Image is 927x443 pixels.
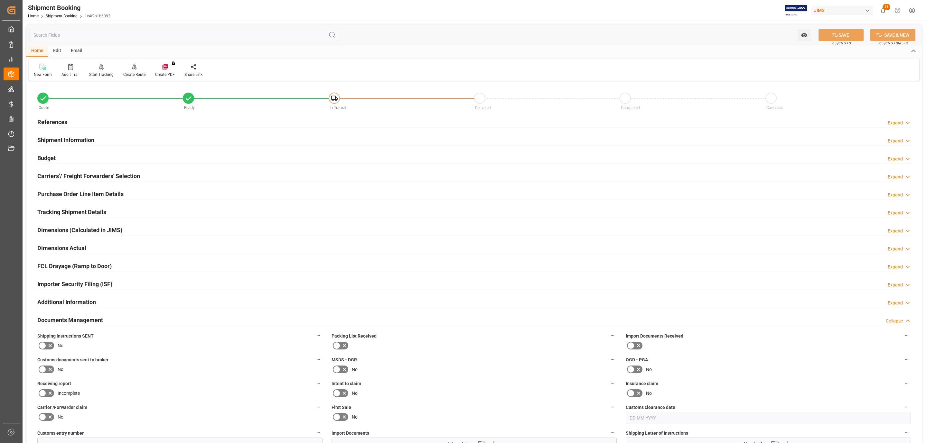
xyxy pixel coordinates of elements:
[626,333,683,339] span: Import Documents Received
[870,29,915,41] button: SAVE & NEW
[332,380,361,387] span: Intent to claim
[785,5,807,16] img: Exertis%20JAM%20-%20Email%20Logo.jpg_1722504956.jpg
[37,404,87,411] span: Carrier /Forwarder claim
[58,366,63,373] span: No
[888,174,903,180] div: Expand
[330,105,346,110] span: In-Transit
[608,403,617,411] button: First Sale
[332,430,369,437] span: Import Documents
[37,190,124,198] h2: Purchase Order Line Item Details
[39,105,49,110] span: Quote
[608,331,617,340] button: Packing List Received
[475,105,491,110] span: Delivered
[314,355,323,364] button: Customs documents sent to broker
[888,138,903,144] div: Expand
[48,46,66,57] div: Edit
[37,333,94,339] span: Shipping instructions SENT
[626,412,911,424] input: DD-MM-YYYY
[314,331,323,340] button: Shipping instructions SENT
[888,210,903,216] div: Expand
[811,6,873,15] div: JIMS
[58,414,63,420] span: No
[626,357,648,363] span: OGD - PGA
[28,3,110,13] div: Shipment Booking
[332,357,357,363] span: MSDS - DGR
[58,342,63,349] span: No
[352,390,358,397] span: No
[626,430,688,437] span: Shipping Letter of Instructions
[888,192,903,198] div: Expand
[46,14,78,18] a: Shipment Booking
[61,72,80,77] div: Audit Trail
[37,298,96,306] h2: Additional Information
[879,41,908,46] span: Ctrl/CMD + Shift + S
[26,46,48,57] div: Home
[903,355,911,364] button: OGD - PGA
[608,355,617,364] button: MSDS - DGR
[888,120,903,126] div: Expand
[888,300,903,306] div: Expand
[832,41,851,46] span: Ctrl/CMD + S
[890,3,905,18] button: Help Center
[608,379,617,387] button: Intent to claim
[888,246,903,252] div: Expand
[37,244,86,252] h2: Dimensions Actual
[903,403,911,411] button: Customs clearance date
[888,156,903,162] div: Expand
[37,154,56,162] h2: Budget
[352,366,358,373] span: No
[66,46,87,57] div: Email
[798,29,811,41] button: open menu
[30,29,338,41] input: Search Fields
[888,282,903,288] div: Expand
[903,331,911,340] button: Import Documents Received
[314,379,323,387] button: Receiving report
[608,429,617,437] button: Import Documents
[621,105,640,110] span: Completed
[314,403,323,411] button: Carrier /Forwarder claim
[766,105,783,110] span: Cancelled
[37,280,112,288] h2: Importer Security Filing (ISF)
[332,404,351,411] span: First Sale
[28,14,39,18] a: Home
[37,226,122,234] h2: Dimensions (Calculated in JIMS)
[646,366,652,373] span: No
[819,29,864,41] button: SAVE
[876,3,890,18] button: show 51 new notifications
[89,72,114,77] div: Start Tracking
[37,380,71,387] span: Receiving report
[37,136,94,144] h2: Shipment Information
[646,390,652,397] span: No
[883,4,890,10] span: 51
[37,172,140,180] h2: Carriers'/ Freight Forwarders' Selection
[37,118,67,126] h2: References
[34,72,52,77] div: New Form
[58,390,80,397] span: Incomplete
[811,4,876,16] button: JIMS
[37,430,84,437] span: Customs entry number
[184,105,195,110] span: Ready
[37,262,112,270] h2: FCL Drayage (Ramp to Door)
[37,357,108,363] span: Customs documents sent to broker
[332,333,377,339] span: Packing List Received
[886,318,903,324] div: Collapse
[37,316,103,324] h2: Documents Management
[37,208,106,216] h2: Tracking Shipment Details
[314,429,323,437] button: Customs entry number
[352,414,358,420] span: No
[903,429,911,437] button: Shipping Letter of Instructions
[903,379,911,387] button: Insurance claim
[626,380,658,387] span: Insurance claim
[626,404,675,411] span: Customs clearance date
[184,72,202,77] div: Share Link
[123,72,145,77] div: Create Route
[888,264,903,270] div: Expand
[888,228,903,234] div: Expand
